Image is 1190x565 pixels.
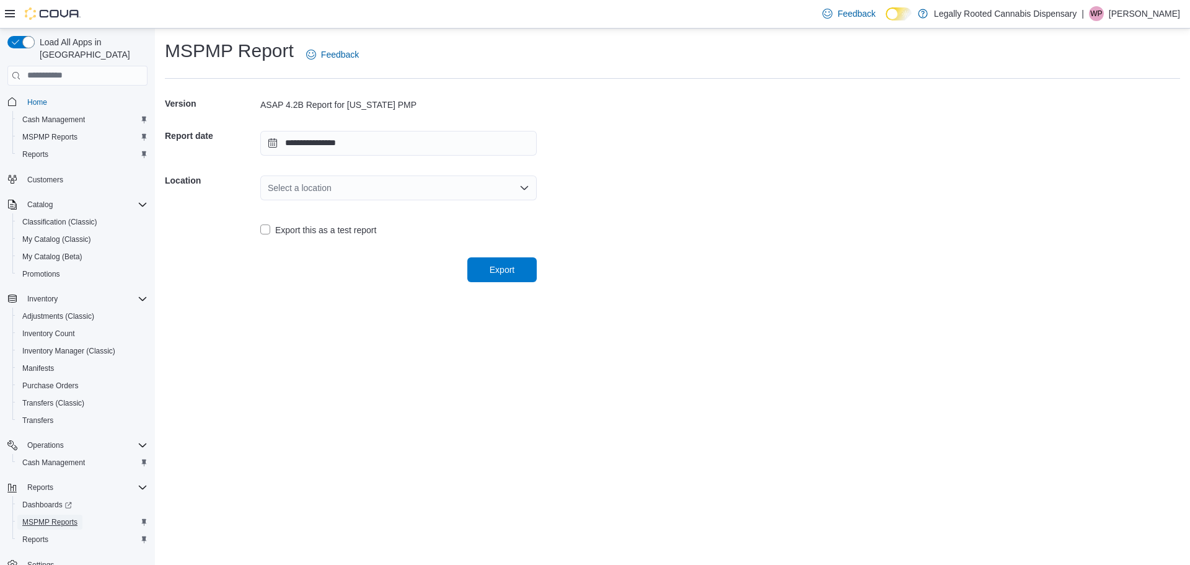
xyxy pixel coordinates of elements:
button: Reports [2,479,152,496]
p: Legally Rooted Cannabis Dispensary [934,6,1077,21]
button: Home [2,93,152,111]
button: My Catalog (Beta) [12,248,152,265]
div: William Prince [1089,6,1104,21]
a: Adjustments (Classic) [17,309,99,324]
span: Catalog [22,197,148,212]
span: Transfers [17,413,148,428]
button: Operations [2,437,152,454]
span: Home [22,94,148,110]
button: Purchase Orders [12,377,152,394]
span: Operations [22,438,148,453]
span: My Catalog (Beta) [22,252,82,262]
a: Manifests [17,361,59,376]
button: Transfers (Classic) [12,394,152,412]
a: Reports [17,147,53,162]
label: Export this as a test report [260,223,376,238]
button: Inventory [2,290,152,308]
span: Reports [22,149,48,159]
span: Operations [27,440,64,450]
button: Inventory Count [12,325,152,342]
span: Manifests [17,361,148,376]
span: Inventory Manager (Classic) [22,346,115,356]
button: Classification (Classic) [12,213,152,231]
span: Manifests [22,363,54,373]
a: Reports [17,532,53,547]
button: Inventory Manager (Classic) [12,342,152,360]
a: Dashboards [17,497,77,512]
a: Dashboards [12,496,152,514]
h5: Location [165,168,258,193]
input: Dark Mode [886,7,912,20]
button: Export [467,257,537,282]
a: Inventory Manager (Classic) [17,344,120,358]
button: Catalog [22,197,58,212]
span: Customers [27,175,63,185]
span: Customers [22,172,148,187]
span: Cash Management [17,455,148,470]
a: My Catalog (Classic) [17,232,96,247]
h1: MSPMP Report [165,38,294,63]
span: Cash Management [17,112,148,127]
button: MSPMP Reports [12,128,152,146]
a: My Catalog (Beta) [17,249,87,264]
span: My Catalog (Classic) [17,232,148,247]
span: Purchase Orders [22,381,79,391]
button: Cash Management [12,454,152,471]
span: Feedback [837,7,875,20]
span: Dashboards [22,500,72,510]
span: MSPMP Reports [22,517,77,527]
span: Dashboards [17,497,148,512]
a: Purchase Orders [17,378,84,393]
button: Catalog [2,196,152,213]
a: Promotions [17,267,65,282]
span: Inventory [27,294,58,304]
span: Transfers (Classic) [17,396,148,411]
span: Promotions [22,269,60,279]
button: Reports [22,480,58,495]
span: Load All Apps in [GEOGRAPHIC_DATA] [35,36,148,61]
span: Inventory [22,291,148,306]
button: Operations [22,438,69,453]
input: Accessible screen reader label [268,180,269,195]
a: Feedback [818,1,880,26]
a: Transfers (Classic) [17,396,89,411]
span: MSPMP Reports [17,515,148,530]
span: Transfers (Classic) [22,398,84,408]
a: Home [22,95,52,110]
span: WP [1090,6,1102,21]
span: MSPMP Reports [22,132,77,142]
a: Inventory Count [17,326,80,341]
span: Export [490,264,514,276]
span: Purchase Orders [17,378,148,393]
span: Inventory Manager (Classic) [17,344,148,358]
span: Feedback [321,48,359,61]
span: Cash Management [22,458,85,468]
span: Catalog [27,200,53,210]
p: | [1082,6,1084,21]
a: Customers [22,172,68,187]
button: Customers [2,171,152,189]
span: Adjustments (Classic) [17,309,148,324]
span: Promotions [17,267,148,282]
span: My Catalog (Classic) [22,234,91,244]
span: Adjustments (Classic) [22,311,94,321]
span: Transfers [22,416,53,425]
span: Classification (Classic) [17,215,148,229]
p: [PERSON_NAME] [1109,6,1180,21]
span: Reports [17,532,148,547]
input: Press the down key to open a popover containing a calendar. [260,131,537,156]
span: Cash Management [22,115,85,125]
a: Cash Management [17,112,90,127]
button: My Catalog (Classic) [12,231,152,248]
span: Classification (Classic) [22,217,97,227]
button: Reports [12,531,152,548]
span: Dark Mode [886,20,886,21]
a: MSPMP Reports [17,515,82,530]
span: My Catalog (Beta) [17,249,148,264]
a: Feedback [301,42,364,67]
span: Home [27,97,47,107]
span: Inventory Count [22,329,75,339]
button: Adjustments (Classic) [12,308,152,325]
span: Reports [17,147,148,162]
img: Cova [25,7,81,20]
